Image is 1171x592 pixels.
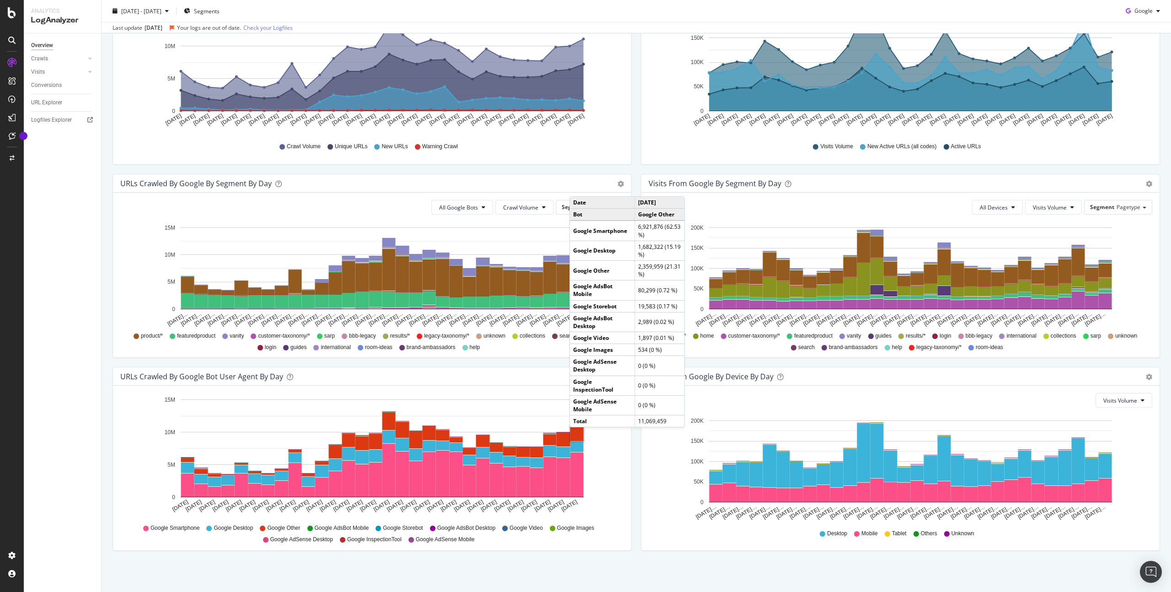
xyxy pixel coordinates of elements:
[861,530,877,538] span: Mobile
[498,113,516,127] text: [DATE]
[915,113,933,127] text: [DATE]
[635,209,684,221] td: Google Other
[570,356,635,376] td: Google AdSense Desktop
[164,113,183,127] text: [DATE]
[1146,181,1152,187] div: gear
[560,499,579,513] text: [DATE]
[493,499,511,513] text: [DATE]
[691,265,704,272] text: 100K
[635,280,684,300] td: 80,299 (0.72 %)
[225,499,243,513] text: [DATE]
[943,113,961,127] text: [DATE]
[503,204,538,211] span: Crawl Volume
[1025,200,1082,215] button: Visits Volume
[794,332,833,340] span: featuredproduct
[331,113,349,127] text: [DATE]
[929,113,947,127] text: [DATE]
[279,499,297,513] text: [DATE]
[649,7,1152,134] div: A chart.
[1033,204,1067,211] span: Visits Volume
[570,261,635,280] td: Google Other
[372,499,391,513] text: [DATE]
[345,499,364,513] text: [DATE]
[431,200,493,215] button: All Google Bots
[510,524,543,532] span: Google Video
[892,344,902,351] span: help
[171,499,189,513] text: [DATE]
[230,332,244,340] span: vanity
[349,332,376,340] span: bbb-legacy
[916,344,962,351] span: legacy-taxonomy/*
[1103,397,1137,404] span: Visits Volume
[324,332,335,340] span: sarp
[691,225,704,231] text: 200K
[1006,332,1036,340] span: international
[533,499,552,513] text: [DATE]
[762,113,780,127] text: [DATE]
[570,312,635,332] td: Google AdsBot Desktop
[567,113,585,127] text: [DATE]
[700,499,704,506] text: 0
[892,530,907,538] span: Tablet
[635,221,684,241] td: 6,921,876 (62.53 %)
[649,222,1152,328] div: A chart.
[407,344,456,351] span: brand-ambassadors
[31,67,86,77] a: Visits
[165,252,175,258] text: 10M
[1090,203,1114,211] span: Segment
[635,344,684,356] td: 534 (0 %)
[649,415,1152,521] svg: A chart.
[440,499,458,513] text: [DATE]
[31,41,95,50] a: Overview
[483,113,502,127] text: [DATE]
[315,524,369,532] span: Google AdsBot Mobile
[707,113,725,127] text: [DATE]
[691,59,704,65] text: 100K
[570,415,635,427] td: Total
[424,332,469,340] span: legacy-taxonomy/*
[972,200,1023,215] button: All Devices
[1134,7,1153,15] span: Google
[495,200,553,215] button: Crawl Volume
[570,221,635,241] td: Google Smartphone
[390,332,410,340] span: results/*
[635,300,684,312] td: 19,583 (0.17 %)
[456,113,474,127] text: [DATE]
[817,113,836,127] text: [DATE]
[635,312,684,332] td: 2,989 (0.02 %)
[720,113,739,127] text: [DATE]
[453,499,471,513] text: [DATE]
[876,332,892,340] span: guides
[120,179,272,188] div: URLs Crawled by Google By Segment By Day
[416,536,475,544] span: Google AdSense Mobile
[832,113,850,127] text: [DATE]
[700,332,714,340] span: home
[734,113,752,127] text: [DATE]
[1146,374,1152,380] div: gear
[820,143,853,151] span: Visits Volume
[120,222,624,328] div: A chart.
[798,344,815,351] span: search
[691,35,704,41] text: 150K
[165,397,175,403] text: 15M
[31,81,62,90] div: Conversions
[466,499,484,513] text: [DATE]
[422,143,458,151] span: Warning Crawl
[120,7,624,134] svg: A chart.
[194,7,220,15] span: Segments
[113,24,293,32] div: Last update
[347,536,402,544] span: Google InspectionTool
[290,344,306,351] span: guides
[145,24,162,32] div: [DATE]
[381,143,408,151] span: New URLs
[31,81,95,90] a: Conversions
[426,499,444,513] text: [DATE]
[1068,113,1086,127] text: [DATE]
[570,332,635,344] td: Google Video
[262,113,280,127] text: [DATE]
[206,113,224,127] text: [DATE]
[386,499,404,513] text: [DATE]
[1096,393,1152,408] button: Visits Volume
